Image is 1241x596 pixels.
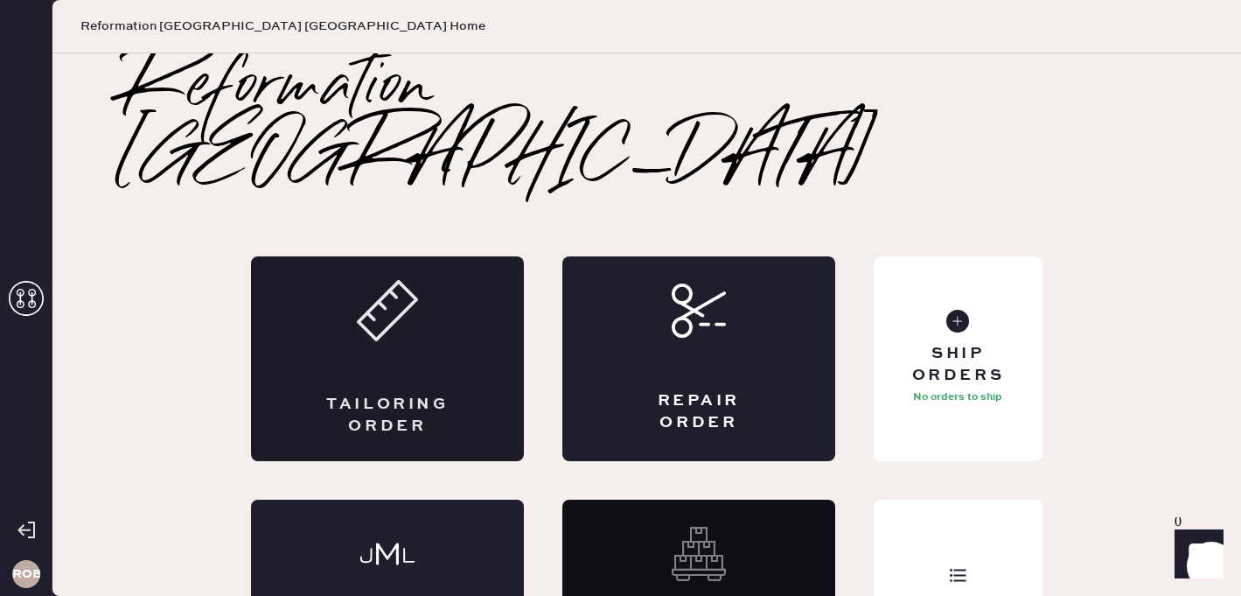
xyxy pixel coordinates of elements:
div: Ship Orders [888,343,1028,387]
iframe: Front Chat [1158,517,1233,592]
span: Reformation [GEOGRAPHIC_DATA] [GEOGRAPHIC_DATA] Home [80,18,485,35]
div: Tailoring Order [321,394,454,438]
h2: Reformation [GEOGRAPHIC_DATA] [122,53,1171,193]
div: Repair Order [632,390,765,434]
p: No orders to ship [913,387,1002,408]
h3: ROBCA [12,568,40,580]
